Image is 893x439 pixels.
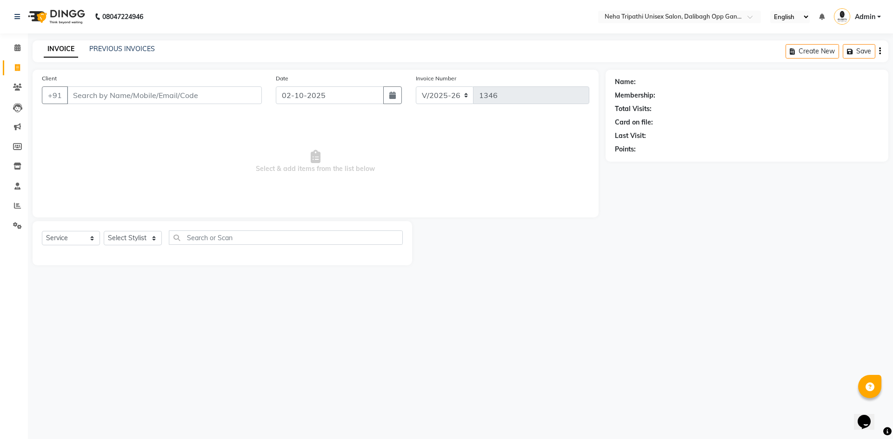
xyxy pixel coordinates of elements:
iframe: chat widget [854,402,884,430]
div: Points: [615,144,636,154]
a: INVOICE [44,41,78,58]
div: Last Visit: [615,131,646,141]
input: Search or Scan [169,230,403,245]
a: PREVIOUS INVOICES [89,45,155,53]
img: logo [24,4,87,30]
div: Card on file: [615,118,653,127]
label: Client [42,74,57,83]
button: Create New [786,44,839,59]
img: Admin [834,8,850,25]
b: 08047224946 [102,4,143,30]
input: Search by Name/Mobile/Email/Code [67,86,262,104]
label: Invoice Number [416,74,456,83]
div: Membership: [615,91,655,100]
button: +91 [42,86,68,104]
div: Name: [615,77,636,87]
div: Total Visits: [615,104,652,114]
button: Save [843,44,875,59]
label: Date [276,74,288,83]
span: Admin [855,12,875,22]
span: Select & add items from the list below [42,115,589,208]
